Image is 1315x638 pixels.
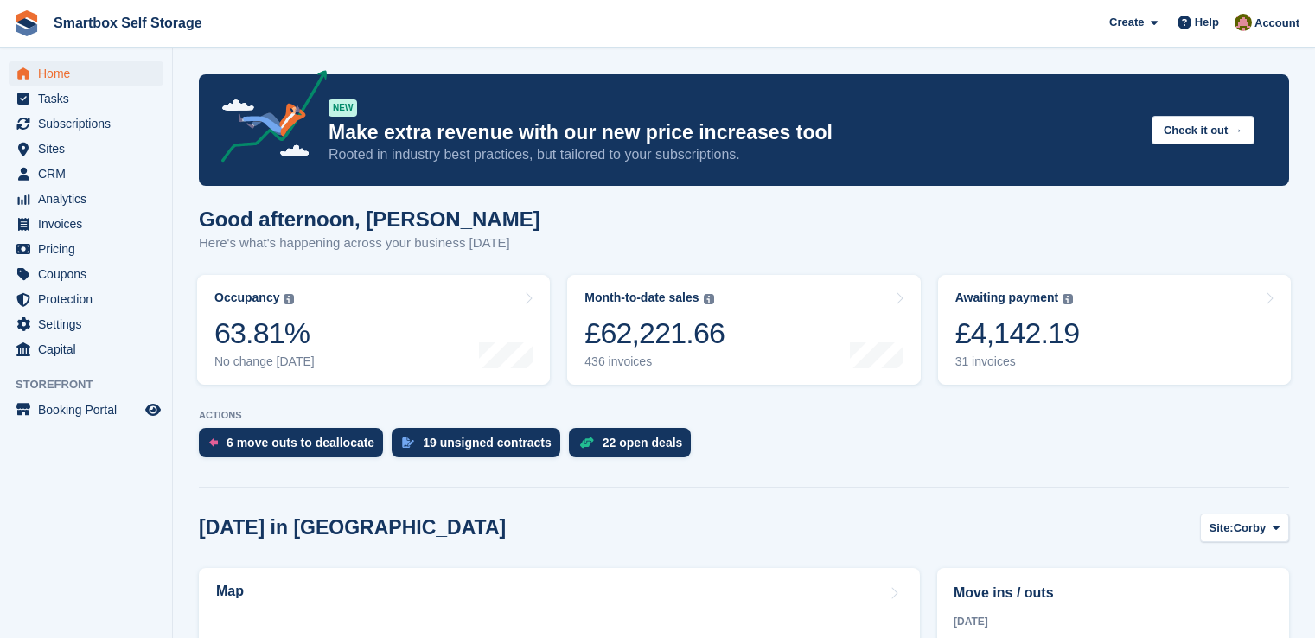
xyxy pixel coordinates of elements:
[954,614,1273,629] div: [DATE]
[197,275,550,385] a: Occupancy 63.81% No change [DATE]
[1195,14,1219,31] span: Help
[1210,520,1234,537] span: Site:
[329,120,1138,145] p: Make extra revenue with our new price increases tool
[214,290,279,305] div: Occupancy
[199,207,540,231] h1: Good afternoon, [PERSON_NAME]
[329,145,1138,164] p: Rooted in industry best practices, but tailored to your subscriptions.
[584,290,699,305] div: Month-to-date sales
[38,86,142,111] span: Tasks
[584,316,725,351] div: £62,221.66
[38,137,142,161] span: Sites
[38,61,142,86] span: Home
[1235,14,1252,31] img: Alex Selenitsas
[209,437,218,448] img: move_outs_to_deallocate_icon-f764333ba52eb49d3ac5e1228854f67142a1ed5810a6f6cc68b1a99e826820c5.svg
[38,398,142,422] span: Booking Portal
[227,436,374,450] div: 6 move outs to deallocate
[9,398,163,422] a: menu
[199,428,392,466] a: 6 move outs to deallocate
[38,312,142,336] span: Settings
[1234,520,1267,537] span: Corby
[199,410,1289,421] p: ACTIONS
[38,187,142,211] span: Analytics
[38,262,142,286] span: Coupons
[9,337,163,361] a: menu
[955,354,1080,369] div: 31 invoices
[9,212,163,236] a: menu
[47,9,209,37] a: Smartbox Self Storage
[938,275,1291,385] a: Awaiting payment £4,142.19 31 invoices
[214,354,315,369] div: No change [DATE]
[954,583,1273,603] h2: Move ins / outs
[9,262,163,286] a: menu
[38,287,142,311] span: Protection
[284,294,294,304] img: icon-info-grey-7440780725fd019a000dd9b08b2336e03edf1995a4989e88bcd33f0948082b44.svg
[207,70,328,169] img: price-adjustments-announcement-icon-8257ccfd72463d97f412b2fc003d46551f7dbcb40ab6d574587a9cd5c0d94...
[38,212,142,236] span: Invoices
[1200,514,1289,542] button: Site: Corby
[9,287,163,311] a: menu
[1152,116,1254,144] button: Check it out →
[392,428,569,466] a: 19 unsigned contracts
[143,399,163,420] a: Preview store
[955,290,1059,305] div: Awaiting payment
[199,233,540,253] p: Here's what's happening across your business [DATE]
[199,516,506,539] h2: [DATE] in [GEOGRAPHIC_DATA]
[14,10,40,36] img: stora-icon-8386f47178a22dfd0bd8f6a31ec36ba5ce8667c1dd55bd0f319d3a0aa187defe.svg
[579,437,594,449] img: deal-1b604bf984904fb50ccaf53a9ad4b4a5d6e5aea283cecdc64d6e3604feb123c2.svg
[9,187,163,211] a: menu
[584,354,725,369] div: 436 invoices
[38,162,142,186] span: CRM
[955,316,1080,351] div: £4,142.19
[1254,15,1299,32] span: Account
[9,61,163,86] a: menu
[9,237,163,261] a: menu
[16,376,172,393] span: Storefront
[38,112,142,136] span: Subscriptions
[9,137,163,161] a: menu
[9,312,163,336] a: menu
[9,112,163,136] a: menu
[569,428,700,466] a: 22 open deals
[1063,294,1073,304] img: icon-info-grey-7440780725fd019a000dd9b08b2336e03edf1995a4989e88bcd33f0948082b44.svg
[216,584,244,599] h2: Map
[38,337,142,361] span: Capital
[38,237,142,261] span: Pricing
[402,437,414,448] img: contract_signature_icon-13c848040528278c33f63329250d36e43548de30e8caae1d1a13099fd9432cc5.svg
[214,316,315,351] div: 63.81%
[9,86,163,111] a: menu
[704,294,714,304] img: icon-info-grey-7440780725fd019a000dd9b08b2336e03edf1995a4989e88bcd33f0948082b44.svg
[9,162,163,186] a: menu
[603,436,683,450] div: 22 open deals
[423,436,552,450] div: 19 unsigned contracts
[329,99,357,117] div: NEW
[567,275,920,385] a: Month-to-date sales £62,221.66 436 invoices
[1109,14,1144,31] span: Create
